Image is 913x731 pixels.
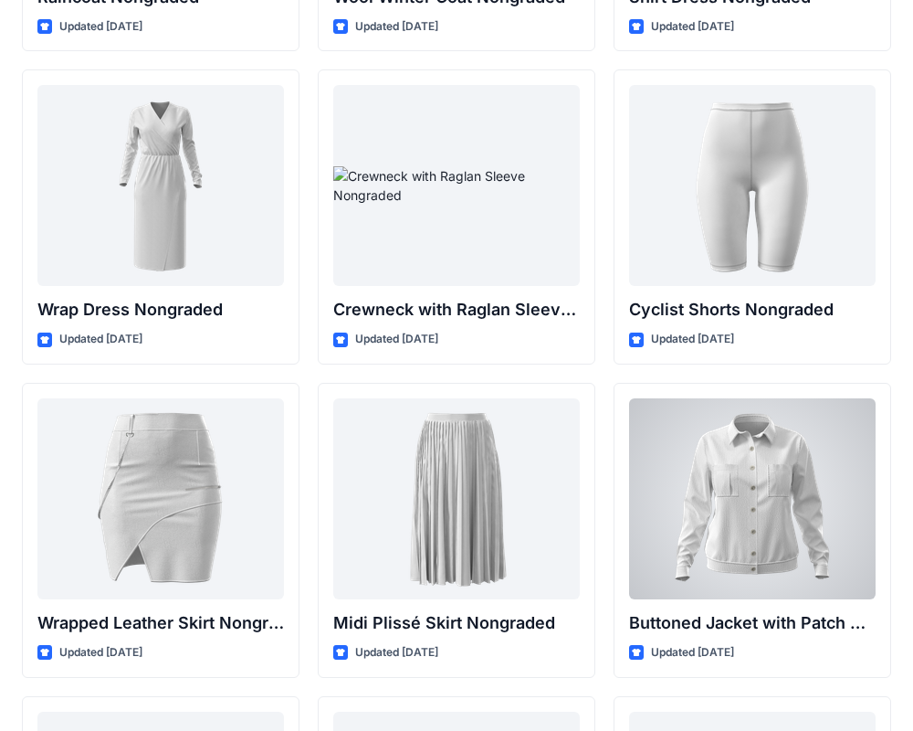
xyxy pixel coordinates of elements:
p: Updated [DATE] [355,330,438,349]
p: Updated [DATE] [651,330,734,349]
a: Wrap Dress Nongraded [37,85,284,286]
a: Buttoned Jacket with Patch Pockets Nongraded [629,398,876,599]
p: Wrapped Leather Skirt Nongraded [37,610,284,636]
p: Updated [DATE] [59,643,142,662]
p: Midi Plissé Skirt Nongraded [333,610,580,636]
p: Buttoned Jacket with Patch Pockets Nongraded [629,610,876,636]
p: Updated [DATE] [355,17,438,37]
p: Updated [DATE] [651,643,734,662]
p: Updated [DATE] [59,330,142,349]
p: Updated [DATE] [651,17,734,37]
p: Wrap Dress Nongraded [37,297,284,323]
p: Cyclist Shorts Nongraded [629,297,876,323]
p: Updated [DATE] [59,17,142,37]
p: Updated [DATE] [355,643,438,662]
a: Midi Plissé Skirt Nongraded [333,398,580,599]
p: Crewneck with Raglan Sleeve Nongraded [333,297,580,323]
a: Cyclist Shorts Nongraded [629,85,876,286]
a: Wrapped Leather Skirt Nongraded [37,398,284,599]
a: Crewneck with Raglan Sleeve Nongraded [333,85,580,286]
